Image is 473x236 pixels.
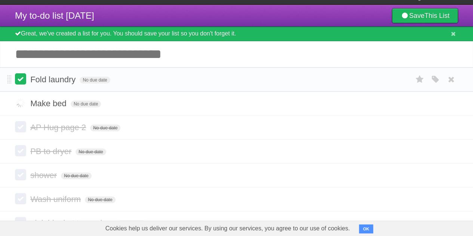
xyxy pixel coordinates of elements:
[424,12,449,19] b: This List
[85,196,115,203] span: No due date
[15,97,26,108] label: Done
[30,218,114,228] span: pink blanket to washer
[359,224,374,233] button: OK
[30,99,68,108] span: Make bed
[98,221,357,236] span: Cookies help us deliver our services. By using our services, you agree to our use of cookies.
[15,169,26,180] label: Done
[30,194,83,204] span: Wash uniform
[30,147,73,156] span: PB to dryer
[61,172,91,179] span: No due date
[90,125,120,131] span: No due date
[15,121,26,132] label: Done
[15,10,94,21] span: My to-do list [DATE]
[15,193,26,204] label: Done
[15,145,26,156] label: Done
[80,77,110,83] span: No due date
[30,171,59,180] span: shower
[76,148,106,155] span: No due date
[15,217,26,228] label: Done
[392,8,458,23] a: SaveThis List
[412,73,427,86] label: Star task
[15,73,26,85] label: Done
[71,101,101,107] span: No due date
[30,75,77,84] span: Fold laundry
[30,123,88,132] span: AP Hug page 2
